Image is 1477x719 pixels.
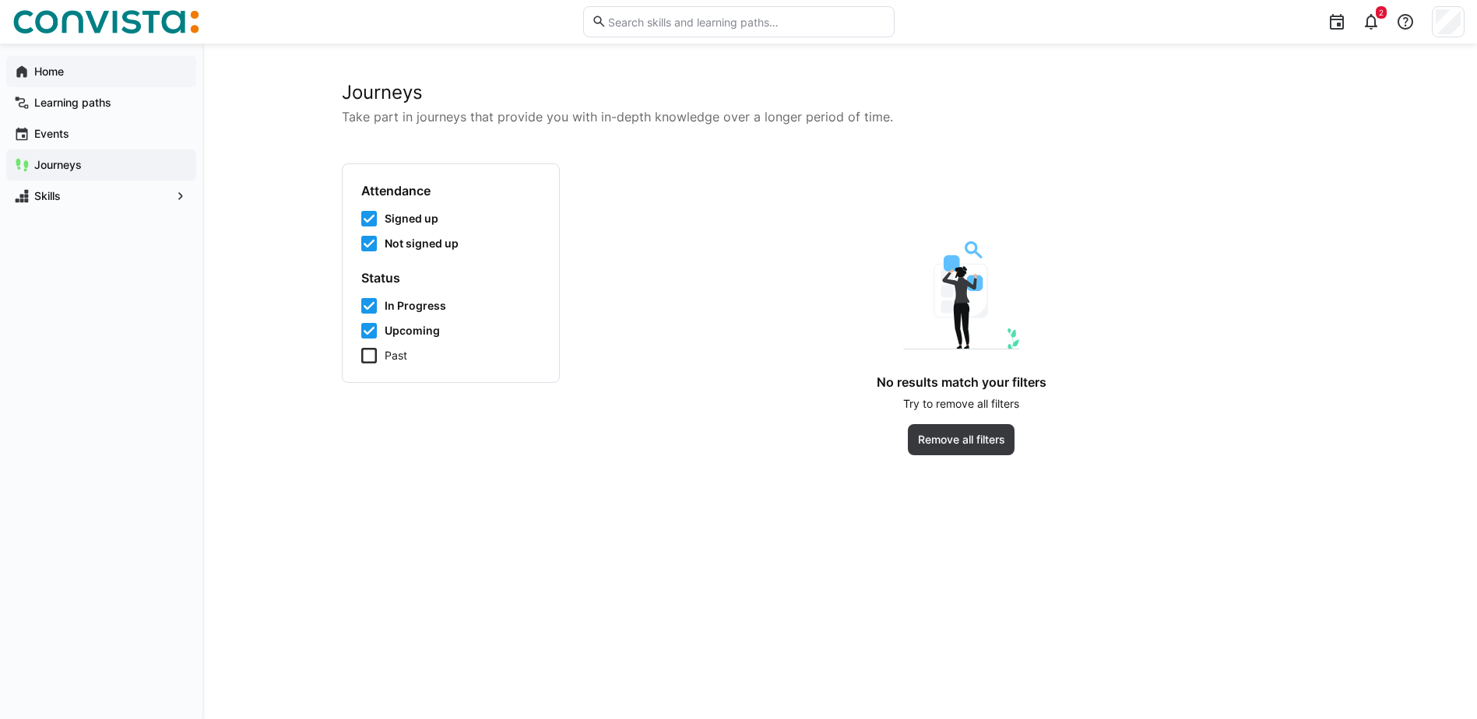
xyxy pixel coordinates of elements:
span: In Progress [385,298,446,314]
span: 2 [1379,8,1384,17]
h4: No results match your filters [877,374,1046,390]
span: Past [385,348,407,363]
span: Signed up [385,211,438,226]
p: Take part in journeys that provide you with in-depth knowledge over a longer period of time. [342,107,1338,126]
span: Not signed up [385,236,459,251]
span: Upcoming [385,323,440,338]
button: Remove all filters [908,424,1015,455]
input: Search skills and learning paths… [607,15,885,29]
p: Try to remove all filters [903,396,1019,412]
h2: Journeys [342,81,1338,104]
h4: Status [361,270,540,286]
h4: Attendance [361,183,540,198]
span: Remove all filters [916,432,1008,447]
